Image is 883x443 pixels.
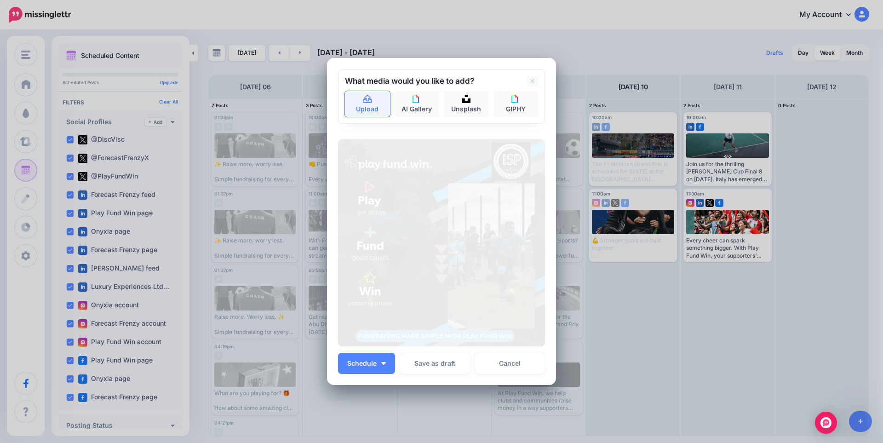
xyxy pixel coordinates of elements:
[338,353,395,374] button: Schedule
[338,139,545,346] img: H2NPLTY7P3ADEGEG0ZHX7I8TU5L532UH.png
[381,362,386,365] img: arrow-down-white.png
[511,95,520,103] img: icon-giphy-square.png
[400,353,470,374] button: Save as draft
[815,412,837,434] div: Open Intercom Messenger
[493,91,539,117] a: GIPHY
[345,91,390,117] a: Upload
[462,95,470,103] img: icon-unsplash-square.png
[475,353,545,374] a: Cancel
[413,95,421,103] img: icon-giphy-square.png
[395,91,440,117] a: AI Gallery
[347,360,377,367] span: Schedule
[345,77,474,85] h2: What media would you like to add?
[444,91,489,117] a: Unsplash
